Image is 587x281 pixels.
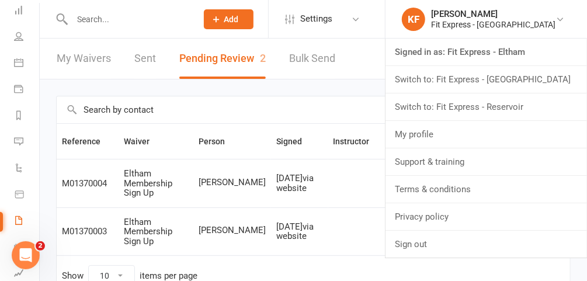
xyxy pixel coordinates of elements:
[289,39,335,79] a: Bulk Send
[14,51,40,77] a: Calendar
[199,178,266,188] span: [PERSON_NAME]
[276,134,315,148] button: Signed
[431,19,555,30] div: Fit Express - [GEOGRAPHIC_DATA]
[385,93,587,120] a: Switch to: Fit Express - Reservoir
[276,174,323,193] div: [DATE] via website
[36,241,45,251] span: 2
[12,241,40,269] iframe: Intercom live chat
[385,66,587,93] a: Switch to: Fit Express - [GEOGRAPHIC_DATA]
[14,103,40,130] a: Reports
[199,226,266,235] span: [PERSON_NAME]
[134,39,156,79] a: Sent
[385,148,587,175] a: Support & training
[179,39,266,79] button: Pending Review2
[334,137,383,146] span: Instructor
[402,8,425,31] div: KF
[14,25,40,51] a: People
[68,11,189,27] input: Search...
[124,134,162,148] button: Waiver
[224,15,239,24] span: Add
[276,137,315,146] span: Signed
[62,137,113,146] span: Reference
[385,231,587,258] a: Sign out
[62,134,113,148] button: Reference
[57,39,111,79] a: My Waivers
[300,6,332,32] span: Settings
[140,271,197,281] div: items per page
[204,9,253,29] button: Add
[199,137,238,146] span: Person
[124,169,188,198] div: Eltham Membership Sign Up
[199,134,238,148] button: Person
[385,121,587,148] a: My profile
[385,39,587,65] a: Signed in as: Fit Express - Eltham
[14,77,40,103] a: Payments
[385,203,587,230] a: Privacy policy
[385,176,587,203] a: Terms & conditions
[124,137,162,146] span: Waiver
[124,217,188,247] div: Eltham Membership Sign Up
[57,96,512,123] input: Search by contact
[431,9,555,19] div: [PERSON_NAME]
[334,134,383,148] button: Instructor
[276,222,323,241] div: [DATE] via website
[14,182,40,209] a: Product Sales
[260,52,266,64] span: 2
[62,227,113,237] div: M01370003
[62,179,113,189] div: M01370004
